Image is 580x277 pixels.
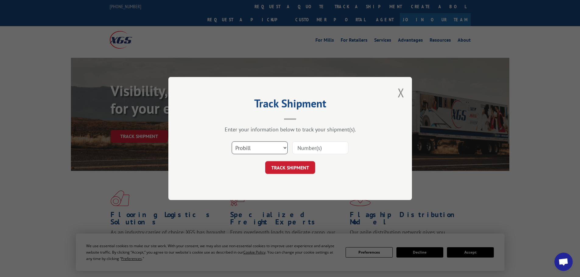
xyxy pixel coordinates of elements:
[398,85,404,101] button: Close modal
[199,126,381,133] div: Enter your information below to track your shipment(s).
[199,99,381,111] h2: Track Shipment
[292,141,348,154] input: Number(s)
[554,253,573,271] div: Open chat
[265,161,315,174] button: TRACK SHIPMENT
